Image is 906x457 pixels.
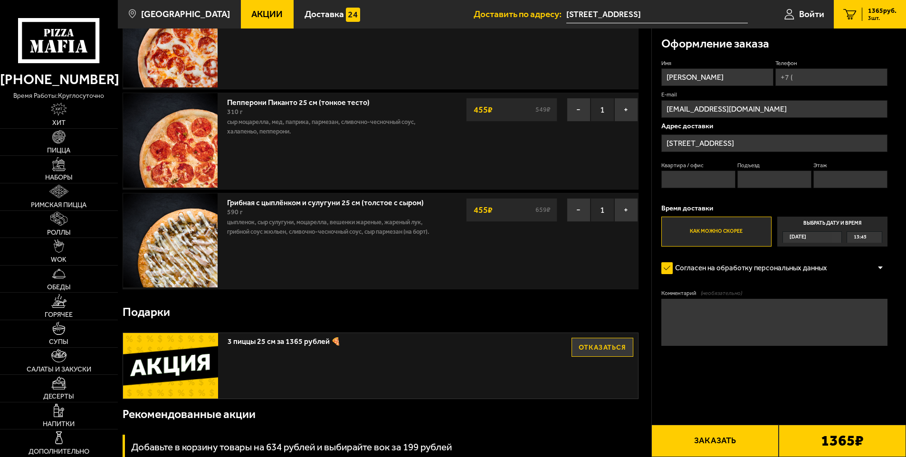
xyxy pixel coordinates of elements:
label: Телефон [775,59,887,67]
button: − [567,198,591,222]
button: − [567,98,591,122]
span: Салаты и закуски [27,366,91,373]
span: 590 г [227,208,243,216]
p: сыр Моцарелла, мед, паприка, пармезан, сливочно-чесночный соус, халапеньо, пепперони. [227,117,437,136]
span: Хит [52,120,66,126]
input: Имя [661,68,773,86]
span: Доставить по адресу: [474,10,566,19]
span: [GEOGRAPHIC_DATA] [141,10,230,19]
label: Подъезд [737,162,812,170]
input: +7 ( [775,68,887,86]
p: Адрес доставки [661,123,888,130]
b: 1365 ₽ [821,433,864,448]
button: + [614,198,638,222]
label: Имя [661,59,773,67]
span: Войти [799,10,824,19]
span: Римская пицца [31,202,86,209]
s: 549 ₽ [534,106,552,113]
button: Заказать [651,425,779,457]
span: 1 [591,98,614,122]
span: 13:45 [854,232,867,243]
button: Отказаться [572,338,633,357]
span: Дополнительно [29,448,89,455]
span: Акции [251,10,283,19]
h3: Рекомендованные акции [123,409,256,420]
label: E-mail [661,91,888,99]
label: Комментарий [661,289,888,297]
p: цыпленок, сыр сулугуни, моцарелла, вешенки жареные, жареный лук, грибной соус Жюльен, сливочно-че... [227,218,437,237]
a: Пепперони Пиканто 25 см (тонкое тесто) [227,95,379,107]
label: Выбрать дату и время [777,217,887,247]
span: Супы [49,339,68,345]
h3: Подарки [123,306,170,318]
span: (необязательно) [701,289,742,297]
span: 3 пиццы 25 см за 1365 рублей 🍕 [228,333,536,345]
input: @ [661,100,888,118]
input: Ваш адрес доставки [566,6,747,23]
span: Пицца [47,147,70,154]
strong: 455 ₽ [471,101,495,119]
label: Этаж [813,162,888,170]
span: Наборы [45,174,73,181]
span: WOK [51,257,67,263]
span: Санкт-Петербург, Большой Сампсониевский проспект, 28к2 [566,6,747,23]
span: 1365 руб. [868,8,896,14]
span: Напитки [43,421,75,428]
span: 3 шт. [868,15,896,21]
span: 310 г [227,108,243,116]
label: Квартира / офис [661,162,736,170]
span: 1 [591,198,614,222]
span: Горячее [45,312,73,318]
span: [DATE] [790,232,806,243]
h3: Добавьте в корзину товары на 634 рублей и выбирайте вок за 199 рублей [131,442,452,452]
img: 15daf4d41897b9f0e9f617042186c801.svg [346,8,360,22]
a: Грибная с цыплёнком и сулугуни 25 см (толстое с сыром) [227,195,433,207]
s: 659 ₽ [534,207,552,213]
label: Согласен на обработку персональных данных [661,258,837,277]
button: + [614,98,638,122]
h3: Оформление заказа [661,38,769,50]
span: Десерты [43,393,74,400]
span: Обеды [47,284,71,291]
span: Роллы [47,229,71,236]
label: Как можно скорее [661,217,772,247]
span: Доставка [305,10,344,19]
p: Время доставки [661,205,888,212]
strong: 455 ₽ [471,201,495,219]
